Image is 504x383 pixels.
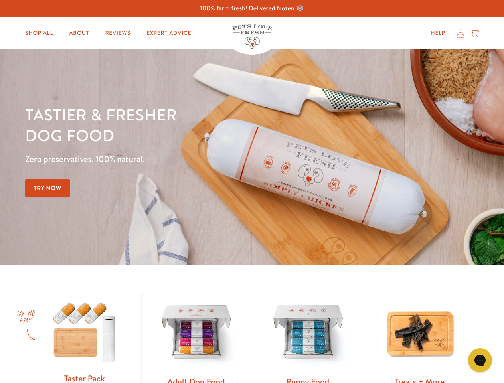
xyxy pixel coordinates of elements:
[63,25,95,41] a: About
[464,345,496,375] iframe: Gorgias live chat messenger
[25,104,328,146] h1: Tastier & fresher dog food
[424,25,452,41] a: Help
[232,24,272,49] img: Pets Love Fresh
[19,25,59,41] a: Shop All
[99,25,136,41] a: Reviews
[140,25,198,41] a: Expert Advice
[25,152,328,166] p: Zero preservatives. 100% natural.
[25,179,70,197] a: Try Now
